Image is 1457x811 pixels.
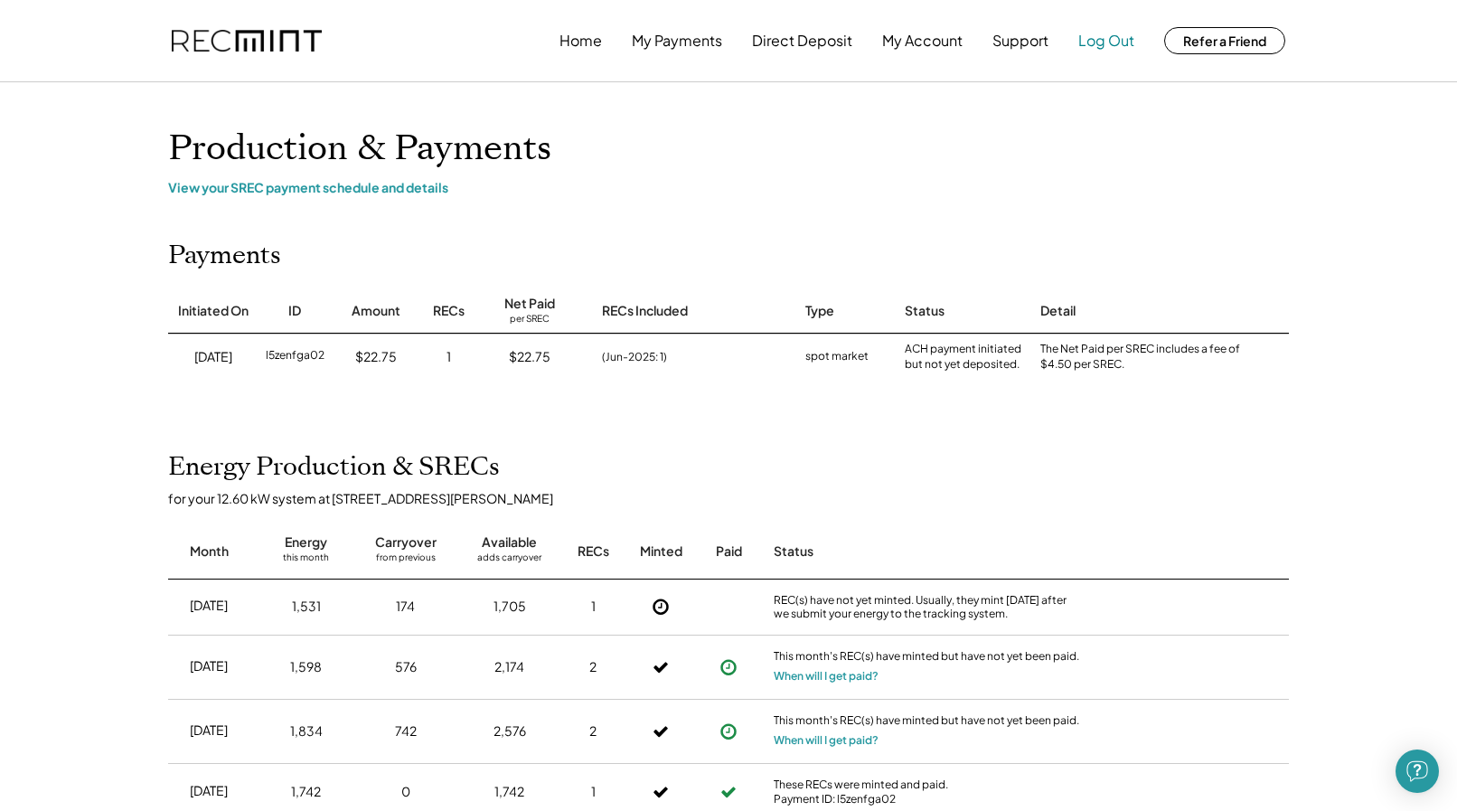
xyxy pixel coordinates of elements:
[591,598,596,616] div: 1
[774,667,879,685] button: When will I get paid?
[805,348,869,366] div: spot market
[1396,750,1439,793] div: Open Intercom Messenger
[589,722,597,740] div: 2
[510,313,550,326] div: per SREC
[774,593,1081,621] div: REC(s) have not yet minted. Usually, they mint [DATE] after we submit your energy to the tracking...
[290,722,323,740] div: 1,834
[1040,302,1076,320] div: Detail
[493,722,526,740] div: 2,576
[291,783,321,801] div: 1,742
[433,302,465,320] div: RECs
[494,658,524,676] div: 2,174
[446,348,451,366] div: 1
[640,542,682,561] div: Minted
[591,783,596,801] div: 1
[285,533,327,552] div: Energy
[716,542,742,561] div: Paid
[578,542,609,561] div: RECs
[376,552,436,570] div: from previous
[292,598,321,616] div: 1,531
[774,542,1081,561] div: Status
[172,30,322,52] img: recmint-logotype%403x.png
[190,782,228,800] div: [DATE]
[168,127,1289,170] h1: Production & Payments
[352,302,400,320] div: Amount
[493,598,526,616] div: 1,705
[504,295,555,313] div: Net Paid
[168,240,281,271] h2: Payments
[190,597,228,615] div: [DATE]
[288,302,301,320] div: ID
[290,658,322,676] div: 1,598
[774,778,1081,806] div: These RECs were minted and paid. Payment ID: l5zenfga02
[194,348,232,366] div: [DATE]
[882,23,963,59] button: My Account
[905,302,945,320] div: Status
[752,23,852,59] button: Direct Deposit
[774,649,1081,667] div: This month's REC(s) have minted but have not yet been paid.
[1164,27,1285,54] button: Refer a Friend
[774,713,1081,731] div: This month's REC(s) have minted but have not yet been paid.
[715,654,742,681] button: Payment approved, but not yet initiated.
[168,179,1289,195] div: View your SREC payment schedule and details
[602,302,688,320] div: RECs Included
[477,552,541,570] div: adds carryover
[589,658,597,676] div: 2
[168,452,500,483] h2: Energy Production & SRECs
[401,783,410,801] div: 0
[190,657,228,675] div: [DATE]
[355,348,397,366] div: $22.75
[905,342,1022,372] div: ACH payment initiated but not yet deposited.
[283,552,329,570] div: this month
[375,533,437,552] div: Carryover
[509,348,550,366] div: $22.75
[715,718,742,745] button: Payment approved, but not yet initiated.
[1078,23,1134,59] button: Log Out
[559,23,602,59] button: Home
[647,593,674,620] button: Not Yet Minted
[805,302,834,320] div: Type
[395,722,417,740] div: 742
[632,23,722,59] button: My Payments
[168,490,1307,506] div: for your 12.60 kW system at [STREET_ADDRESS][PERSON_NAME]
[494,783,524,801] div: 1,742
[482,533,537,552] div: Available
[395,658,417,676] div: 576
[1040,342,1248,372] div: The Net Paid per SREC includes a fee of $4.50 per SREC.
[992,23,1048,59] button: Support
[266,348,324,366] div: l5zenfga02
[602,349,667,365] div: (Jun-2025: 1)
[774,731,879,750] button: When will I get paid?
[190,721,228,740] div: [DATE]
[190,542,229,561] div: Month
[396,598,415,616] div: 174
[178,302,249,320] div: Initiated On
